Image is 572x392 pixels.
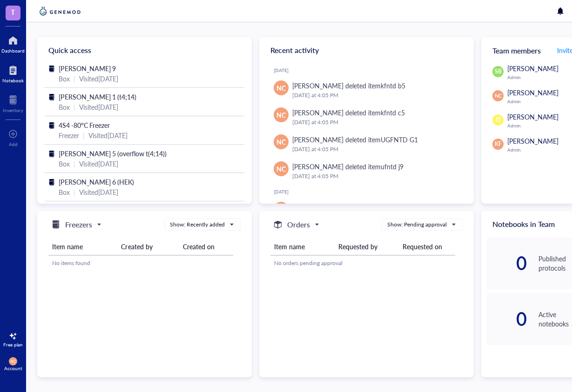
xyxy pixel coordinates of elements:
[276,137,286,147] span: NC
[381,162,404,171] div: ufntd j9
[274,67,466,73] div: [DATE]
[59,64,116,73] span: [PERSON_NAME] 9
[274,189,466,194] div: [DATE]
[179,238,233,255] th: Created on
[59,177,134,186] span: [PERSON_NAME] 6 (HEK)
[381,135,418,144] div: UGFNTD G1
[74,102,75,112] div: |
[59,120,110,130] span: 4S4 -80°C Freezer
[287,219,310,230] h5: Orders
[292,161,404,172] div: [PERSON_NAME] deleted item
[59,187,70,197] div: Box
[399,238,455,255] th: Requested on
[292,145,459,154] div: [DATE] at 4:05 PM
[292,118,459,127] div: [DATE] at 4:05 PM
[59,102,70,112] div: Box
[83,130,85,140] div: |
[79,102,118,112] div: Visited [DATE]
[2,63,24,83] a: Notebook
[495,67,502,76] span: SB
[4,365,22,371] div: Account
[59,130,79,140] div: Freezer
[11,359,16,364] span: NC
[79,73,118,84] div: Visited [DATE]
[52,259,229,267] div: No items found
[276,164,286,174] span: NC
[65,219,92,230] h5: Freezers
[274,259,451,267] div: No orders pending approval
[59,73,70,84] div: Box
[11,6,15,18] span: T
[292,134,418,145] div: [PERSON_NAME] deleted item
[79,187,118,197] div: Visited [DATE]
[495,140,502,148] span: KF
[507,112,559,121] span: [PERSON_NAME]
[3,93,23,113] a: Inventory
[9,141,18,147] div: Add
[74,73,75,84] div: |
[88,130,128,140] div: Visited [DATE]
[292,107,405,118] div: [PERSON_NAME] deleted item
[59,159,70,169] div: Box
[292,172,459,181] div: [DATE] at 4:05 PM
[3,107,23,113] div: Inventory
[507,64,559,73] span: [PERSON_NAME]
[495,116,501,124] span: JT
[59,149,167,158] span: [PERSON_NAME] 5 (overflow t(4;14))
[292,80,405,91] div: [PERSON_NAME] deleted item
[59,92,136,101] span: [PERSON_NAME] 1 (t4;14)
[292,91,459,100] div: [DATE] at 4:05 PM
[276,110,286,120] span: NC
[487,312,527,326] div: 0
[1,48,25,53] div: Dashboard
[37,37,252,63] div: Quick access
[381,81,405,90] div: kfntd b5
[387,220,447,229] div: Show: Pending approval
[1,33,25,53] a: Dashboard
[487,256,527,271] div: 0
[335,238,399,255] th: Requested by
[259,37,474,63] div: Recent activity
[494,92,502,100] span: NC
[170,220,225,229] div: Show: Recently added
[79,159,118,169] div: Visited [DATE]
[381,108,405,117] div: kfntd c5
[507,88,559,97] span: [PERSON_NAME]
[507,136,559,146] span: [PERSON_NAME]
[37,6,83,17] img: genemod-logo
[74,159,75,169] div: |
[117,238,179,255] th: Created by
[74,187,75,197] div: |
[276,83,286,93] span: NC
[270,238,335,255] th: Item name
[3,342,23,347] div: Free plan
[48,238,117,255] th: Item name
[2,78,24,83] div: Notebook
